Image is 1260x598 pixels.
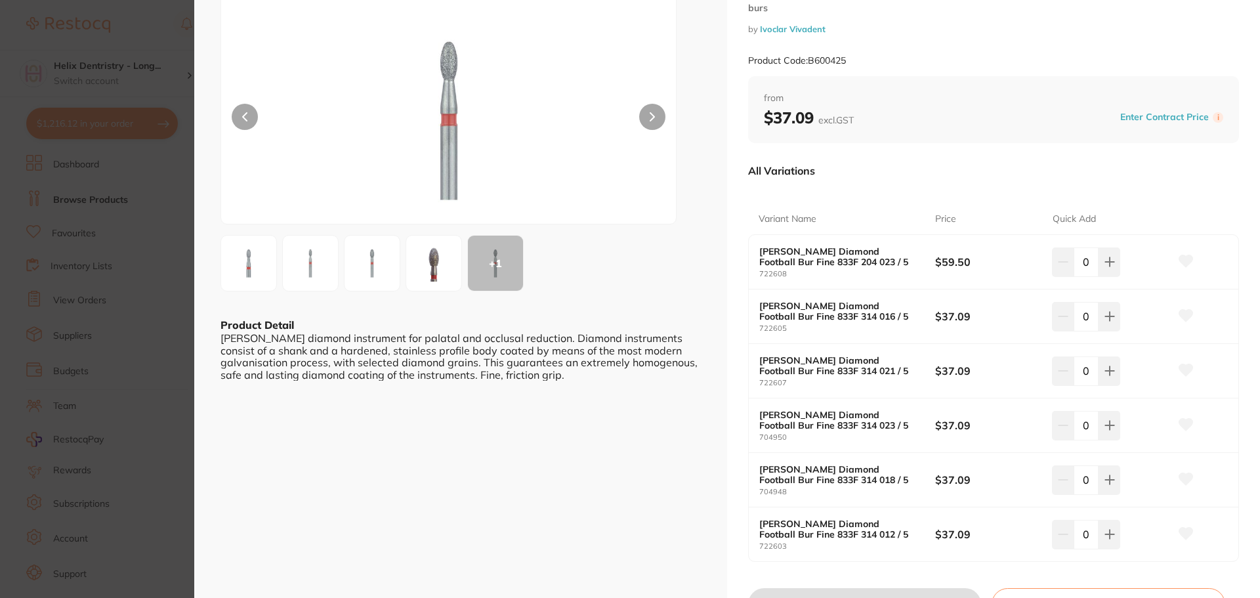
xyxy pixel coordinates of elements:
[220,318,294,331] b: Product Detail
[764,92,1223,105] span: from
[759,519,917,540] b: [PERSON_NAME] Diamond Football Bur Fine 833F 314 012 / 5
[348,240,396,287] img: LWpwZy04MDU4MQ
[1116,111,1213,123] button: Enter Contract Price
[759,301,917,322] b: [PERSON_NAME] Diamond Football Bur Fine 833F 314 016 / 5
[764,108,854,127] b: $37.09
[759,379,935,387] small: 722607
[759,324,935,333] small: 722605
[759,213,816,226] p: Variant Name
[760,24,826,34] a: Ivoclar Vivadent
[468,236,523,291] div: + 1
[935,527,1041,542] b: $37.09
[220,332,701,381] div: [PERSON_NAME] diamond instrument for palatal and occlusal reduction. Diamond instruments consist ...
[759,542,935,551] small: 722603
[748,164,815,177] p: All Variations
[759,355,917,376] b: [PERSON_NAME] Diamond Football Bur Fine 833F 314 021 / 5
[759,464,917,485] b: [PERSON_NAME] Diamond Football Bur Fine 833F 314 018 / 5
[935,309,1041,324] b: $37.09
[935,255,1041,269] b: $59.50
[748,24,1239,34] small: by
[225,240,272,287] img: LWpwZy04MDU3Nw
[759,270,935,278] small: 722608
[312,16,585,224] img: LWpwZy04MDU3OQ
[935,364,1041,378] b: $37.09
[759,488,935,496] small: 704948
[759,246,917,267] b: [PERSON_NAME] Diamond Football Bur Fine 833F 204 023 / 5
[818,114,854,126] span: excl. GST
[287,240,334,287] img: LWpwZy04MDU3OQ
[935,473,1041,487] b: $37.09
[748,55,846,66] small: Product Code: B600425
[748,3,1239,14] small: burs
[759,410,917,431] b: [PERSON_NAME] Diamond Football Bur Fine 833F 314 023 / 5
[410,240,457,287] img: NS1qcGctODA1ODI
[467,235,524,291] button: +1
[935,213,956,226] p: Price
[1213,112,1223,123] label: i
[935,418,1041,433] b: $37.09
[759,433,935,442] small: 704950
[1053,213,1096,226] p: Quick Add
